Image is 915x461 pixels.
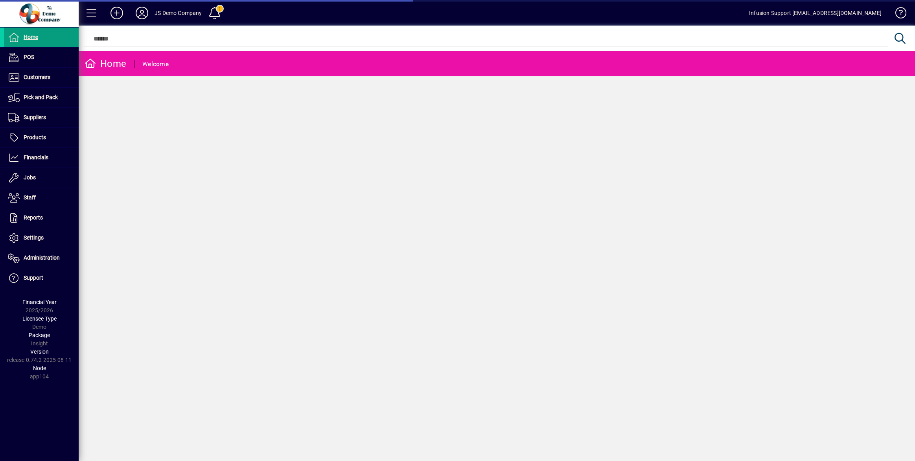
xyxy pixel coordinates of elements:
[4,148,79,168] a: Financials
[22,299,57,305] span: Financial Year
[104,6,129,20] button: Add
[24,94,58,100] span: Pick and Pack
[33,365,46,371] span: Node
[4,268,79,288] a: Support
[889,2,905,27] a: Knowledge Base
[22,315,57,322] span: Licensee Type
[24,34,38,40] span: Home
[24,275,43,281] span: Support
[749,7,882,19] div: Infusion Support [EMAIL_ADDRESS][DOMAIN_NAME]
[24,254,60,261] span: Administration
[4,68,79,87] a: Customers
[24,174,36,181] span: Jobs
[4,208,79,228] a: Reports
[4,228,79,248] a: Settings
[142,58,169,70] div: Welcome
[129,6,155,20] button: Profile
[85,57,126,70] div: Home
[4,168,79,188] a: Jobs
[4,248,79,268] a: Administration
[24,114,46,120] span: Suppliers
[24,74,50,80] span: Customers
[155,7,202,19] div: JS Demo Company
[24,54,34,60] span: POS
[4,88,79,107] a: Pick and Pack
[24,134,46,140] span: Products
[24,234,44,241] span: Settings
[4,128,79,148] a: Products
[4,48,79,67] a: POS
[30,349,49,355] span: Version
[24,154,48,160] span: Financials
[4,108,79,127] a: Suppliers
[29,332,50,338] span: Package
[24,194,36,201] span: Staff
[24,214,43,221] span: Reports
[4,188,79,208] a: Staff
